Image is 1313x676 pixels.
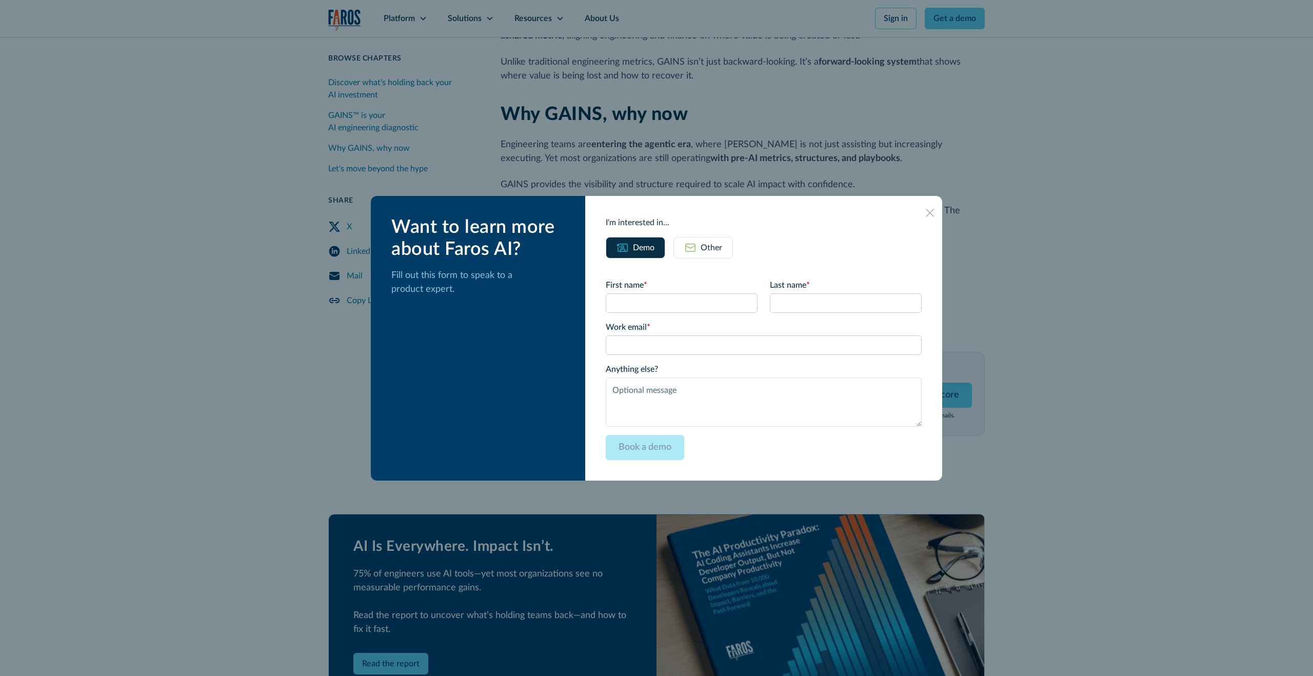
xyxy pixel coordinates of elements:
form: Email Form [606,279,922,460]
input: Book a demo [606,435,684,460]
div: Demo [633,242,654,254]
div: Want to learn more about Faros AI? [391,216,569,261]
label: Last name [770,279,922,291]
div: I'm interested in... [606,216,922,229]
label: Work email [606,321,922,333]
div: Other [701,242,722,254]
label: First name [606,279,758,291]
p: Fill out this form to speak to a product expert. [391,269,569,296]
label: Anything else? [606,363,922,375]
